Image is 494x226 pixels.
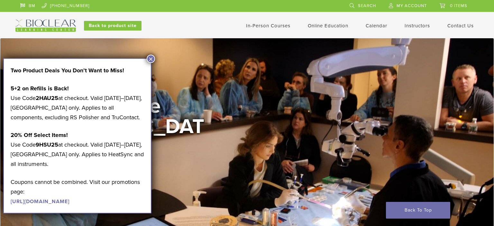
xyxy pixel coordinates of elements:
strong: 20% Off Select Items! [11,131,68,139]
a: Online Education [308,23,348,29]
strong: 2HAU25 [36,95,58,102]
strong: Two Product Deals You Don’t Want to Miss! [11,67,124,74]
span: My Account [397,3,427,8]
strong: 9HSU25 [36,141,58,148]
a: In-Person Courses [246,23,290,29]
button: Close [147,55,155,63]
p: Use Code at checkout. Valid [DATE]–[DATE], [GEOGRAPHIC_DATA] only. Applies to HeatSync and all in... [11,130,144,169]
a: [URL][DOMAIN_NAME] [11,198,69,205]
strong: 5+2 on Refills is Back! [11,85,69,92]
span: Search [358,3,376,8]
a: Contact Us [447,23,474,29]
a: Instructors [405,23,430,29]
p: Coupons cannot be combined. Visit our promotions page: [11,177,144,206]
a: Calendar [366,23,387,29]
img: Bioclear [15,20,76,32]
p: Use Code at checkout. Valid [DATE]–[DATE], [GEOGRAPHIC_DATA] only. Applies to all components, exc... [11,84,144,122]
a: Back to product site [84,21,142,31]
a: Back To Top [386,202,450,219]
span: 0 items [450,3,467,8]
